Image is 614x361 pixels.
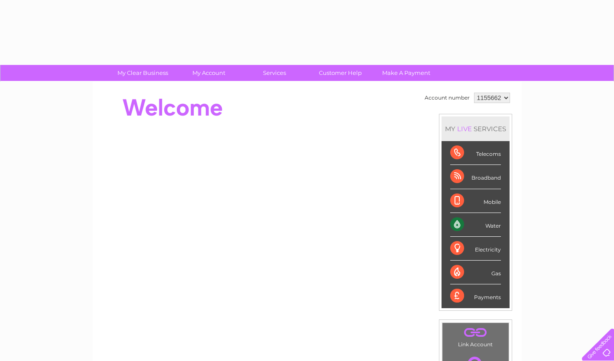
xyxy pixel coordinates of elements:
td: Account number [422,90,472,105]
a: My Account [173,65,244,81]
div: Broadband [450,165,501,189]
a: Make A Payment [370,65,442,81]
div: Mobile [450,189,501,213]
div: Electricity [450,237,501,261]
div: LIVE [455,125,474,133]
a: Services [239,65,310,81]
a: My Clear Business [107,65,179,81]
a: . [445,325,507,340]
div: Telecoms [450,141,501,165]
td: Link Account [442,322,509,350]
div: Gas [450,261,501,284]
div: Payments [450,284,501,308]
div: Water [450,213,501,237]
div: MY SERVICES [442,116,510,141]
a: Customer Help [305,65,376,81]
